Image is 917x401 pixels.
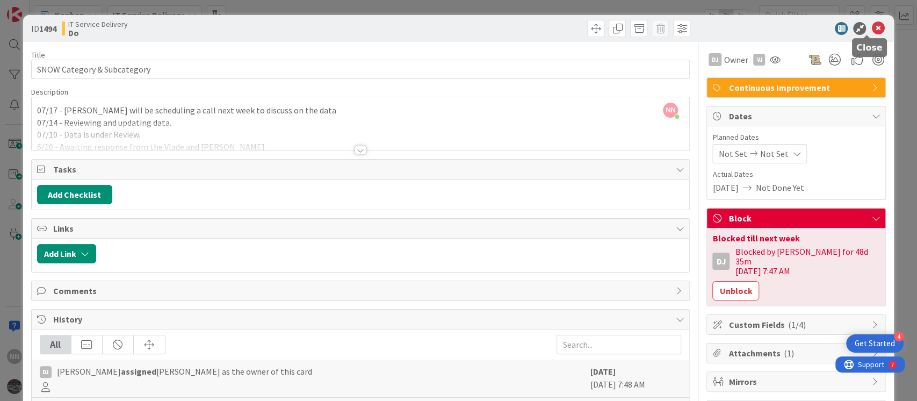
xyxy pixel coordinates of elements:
[728,375,866,388] span: Mirrors
[712,169,880,180] span: Actual Dates
[590,366,615,377] b: [DATE]
[121,366,156,377] b: assigned
[709,53,721,66] div: DJ
[663,103,678,118] span: NN
[712,234,880,242] div: Blocked till next week
[728,110,866,123] span: Dates
[712,181,738,194] span: [DATE]
[31,87,68,97] span: Description
[788,319,805,330] span: ( 1/4 )
[712,253,730,270] div: DJ
[40,366,52,378] div: DJ
[856,42,883,53] h5: Close
[56,4,59,13] div: 7
[39,23,56,34] b: 1494
[37,244,96,263] button: Add Link
[23,2,49,15] span: Support
[718,147,747,160] span: Not Set
[53,163,670,176] span: Tasks
[68,28,128,37] b: Do
[712,281,759,300] button: Unblock
[712,132,880,143] span: Planned Dates
[894,332,904,341] div: 4
[783,348,793,359] span: ( 1 )
[68,20,128,28] span: IT Service Delivery
[53,222,670,235] span: Links
[37,185,112,204] button: Add Checklist
[728,347,866,360] span: Attachments
[40,335,71,354] div: All
[31,22,56,35] span: ID
[557,335,681,354] input: Search...
[53,284,670,297] span: Comments
[37,104,684,117] p: 07/17 - [PERSON_NAME] will be scheduling a call next week to discuss on the data
[728,212,866,225] span: Block
[735,247,880,276] div: Blocked by [PERSON_NAME] for 48d 35m [DATE] 7:47 AM
[728,318,866,331] span: Custom Fields
[760,147,788,160] span: Not Set
[53,313,670,326] span: History
[590,365,681,392] div: [DATE] 7:48 AM
[31,50,45,60] label: Title
[753,54,765,66] div: VJ
[724,53,748,66] span: Owner
[57,365,312,378] span: [PERSON_NAME] [PERSON_NAME] as the owner of this card
[855,338,895,349] div: Get Started
[37,117,684,129] p: 07/14 - Reviewing and updating data.
[755,181,804,194] span: Not Done Yet
[846,334,904,353] div: Open Get Started checklist, remaining modules: 4
[31,60,690,79] input: type card name here...
[728,81,866,94] span: Continuous Improvement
